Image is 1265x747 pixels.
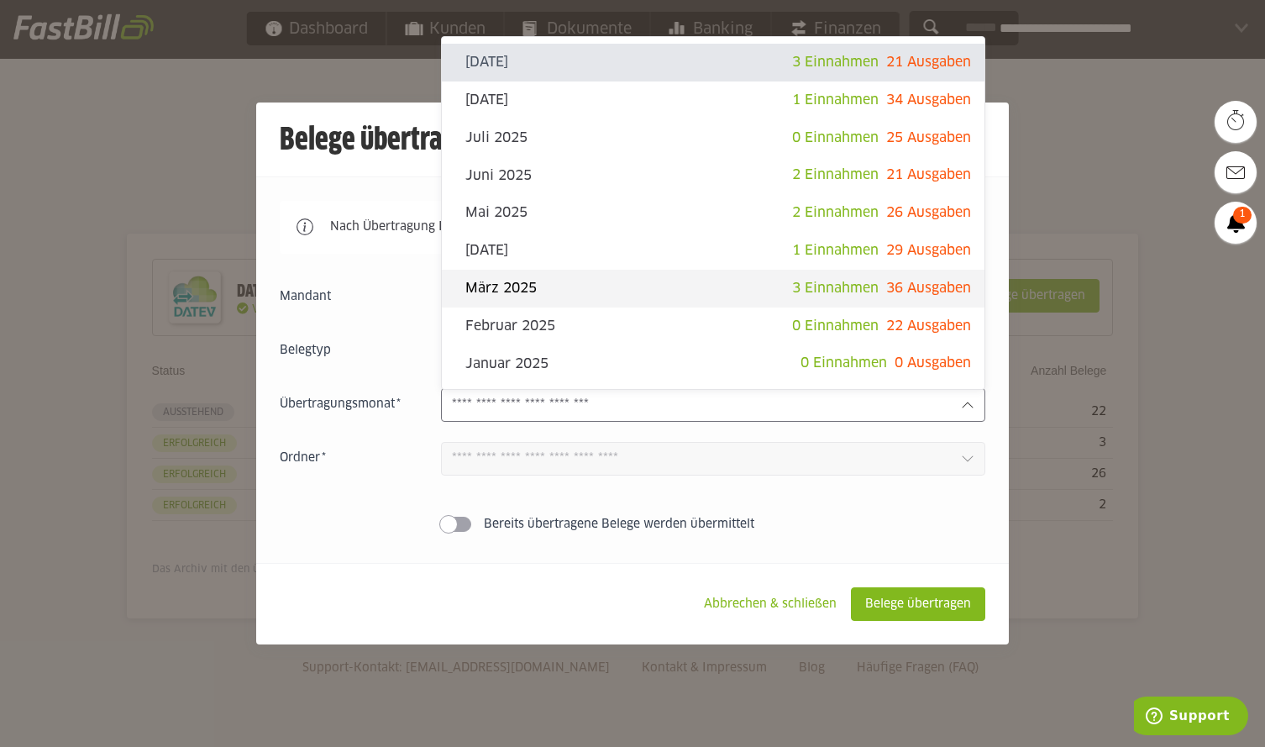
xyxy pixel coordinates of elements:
[886,131,971,145] span: 25 Ausgaben
[792,244,879,257] span: 1 Einnahmen
[886,168,971,181] span: 21 Ausgaben
[792,319,879,333] span: 0 Einnahmen
[792,131,879,145] span: 0 Einnahmen
[1233,207,1252,224] span: 1
[442,44,984,82] sl-option: [DATE]
[886,319,971,333] span: 22 Ausgaben
[442,119,984,157] sl-option: Juli 2025
[886,55,971,69] span: 21 Ausgaben
[690,587,851,621] sl-button: Abbrechen & schließen
[442,194,984,232] sl-option: Mai 2025
[792,206,879,219] span: 2 Einnahmen
[792,168,879,181] span: 2 Einnahmen
[792,93,879,107] span: 1 Einnahmen
[442,156,984,194] sl-option: Juni 2025
[442,308,984,345] sl-option: Februar 2025
[800,356,887,370] span: 0 Einnahmen
[886,281,971,295] span: 36 Ausgaben
[442,270,984,308] sl-option: März 2025
[886,93,971,107] span: 34 Ausgaben
[886,206,971,219] span: 26 Ausgaben
[851,587,985,621] sl-button: Belege übertragen
[1215,202,1257,244] a: 1
[792,281,879,295] span: 3 Einnahmen
[442,345,984,382] sl-option: Januar 2025
[792,55,879,69] span: 3 Einnahmen
[895,356,971,370] span: 0 Ausgaben
[886,244,971,257] span: 29 Ausgaben
[442,82,984,119] sl-option: [DATE]
[280,516,985,533] sl-switch: Bereits übertragene Belege werden übermittelt
[1134,697,1248,739] iframe: Öffnet ein Widget, in dem Sie weitere Informationen finden
[442,232,984,270] sl-option: [DATE]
